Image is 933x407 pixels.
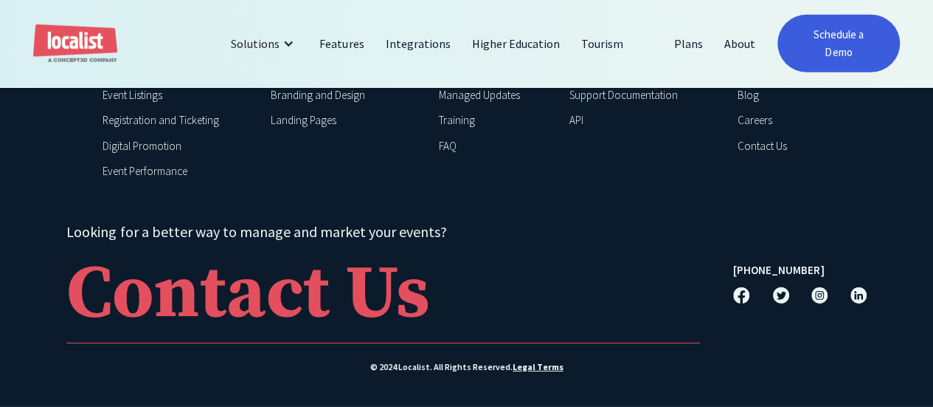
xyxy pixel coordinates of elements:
[309,26,375,61] a: Features
[571,26,634,61] a: Tourism
[439,138,457,155] a: FAQ
[777,15,900,72] a: Schedule a Demo
[103,138,181,155] a: Digital Promotion
[66,250,699,343] a: Contact Us
[513,360,563,374] a: Legal Terms
[569,112,583,129] a: API
[569,87,678,104] a: Support Documentation
[271,87,365,104] a: Branding and Design
[462,26,571,61] a: Higher Education
[66,258,429,332] div: Contact Us
[103,112,218,129] a: Registration and Ticketing
[231,35,280,52] div: Solutions
[663,26,713,61] a: Plans
[66,360,866,374] div: © 2024 Localist. All Rights Reserved.
[714,26,766,61] a: About
[375,26,461,61] a: Integrations
[103,87,162,104] a: Event Listings
[737,87,758,104] a: Blog
[737,138,786,155] a: Contact Us
[271,112,336,129] a: Landing Pages
[103,163,187,180] a: Event Performance
[220,26,309,61] div: Solutions
[737,112,771,129] a: Careers
[66,221,699,243] h4: Looking for a better way to manage and market your events?
[733,262,824,279] a: [PHONE_NUMBER]
[439,112,475,129] a: Training
[439,87,520,104] a: Managed Updates
[33,24,117,64] a: home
